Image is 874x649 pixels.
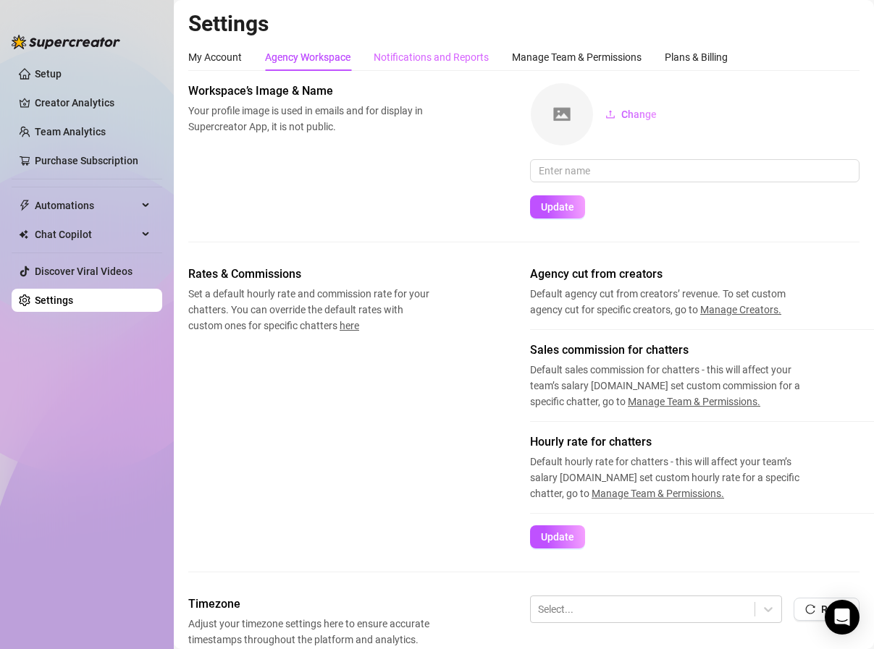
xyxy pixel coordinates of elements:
span: Rates & Commissions [188,266,432,283]
span: Change [621,109,657,120]
div: Open Intercom Messenger [825,600,860,635]
button: Update [530,195,585,219]
span: Default agency cut from creators’ revenue. To set custom agency cut for specific creators, go to [530,286,820,318]
span: Update [541,531,574,543]
a: Discover Viral Videos [35,266,133,277]
span: Sales commission for chatters [530,342,820,359]
span: Set a default hourly rate and commission rate for your chatters. You can override the default rat... [188,286,432,334]
span: Chat Copilot [35,223,138,246]
span: Hourly rate for chatters [530,433,820,451]
h2: Settings [188,10,860,38]
span: Manage Creators. [700,304,781,315]
a: Team Analytics [35,126,106,137]
a: Settings [35,294,73,306]
div: Plans & Billing [665,49,728,65]
div: Notifications and Reports [374,49,489,65]
img: square-placeholder.png [531,83,593,145]
span: Update [541,201,574,213]
a: Creator Analytics [35,91,151,114]
span: Automations [35,194,138,217]
span: Manage Team & Permissions. [592,488,724,499]
span: Workspace’s Image & Name [188,82,432,100]
span: upload [605,109,615,119]
span: reload [805,604,815,614]
span: Default hourly rate for chatters - this will affect your team’s salary [DOMAIN_NAME] set custom h... [530,454,820,501]
span: Agency cut from creators [530,266,820,283]
button: Change [594,103,668,126]
div: Manage Team & Permissions [512,49,642,65]
img: Chat Copilot [19,229,28,239]
button: Update [530,525,585,548]
span: Manage Team & Permissions. [628,396,760,407]
span: here [340,320,359,331]
span: Reset [821,603,848,615]
input: Enter name [530,159,860,182]
span: Default sales commission for chatters - this will affect your team’s salary [DOMAIN_NAME] set cus... [530,362,820,410]
span: thunderbolt [19,200,30,211]
span: Your profile image is used in emails and for display in Supercreator App, it is not public. [188,103,432,135]
a: Setup [35,68,62,80]
button: Reset [794,598,860,621]
span: Timezone [188,595,432,613]
img: logo-BBDzfeDw.svg [12,35,120,49]
a: Purchase Subscription [35,149,151,172]
div: Agency Workspace [265,49,350,65]
div: My Account [188,49,242,65]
